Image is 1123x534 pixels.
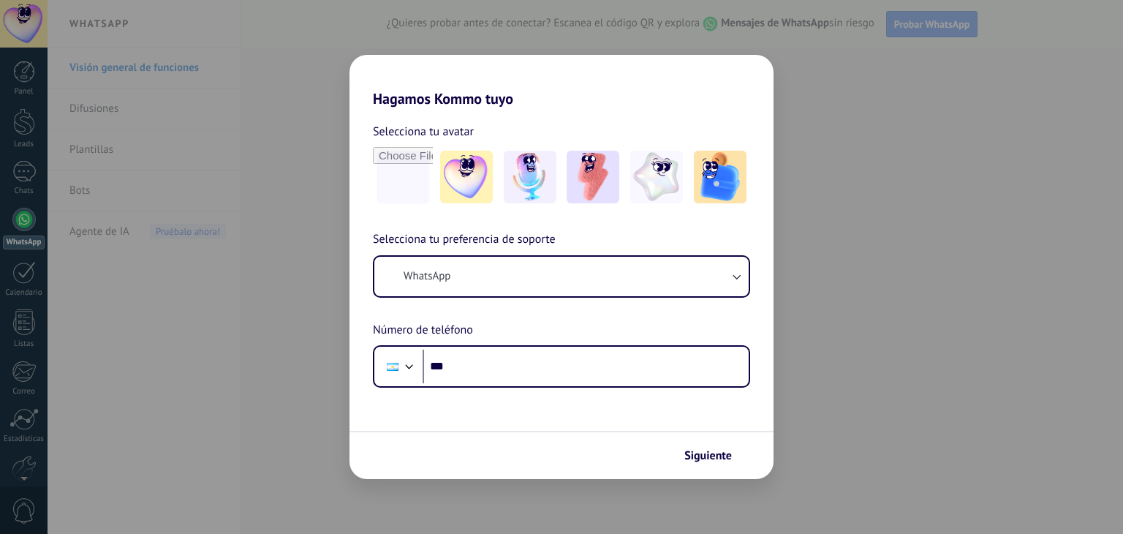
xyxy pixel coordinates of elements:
[440,151,493,203] img: -1.jpeg
[684,451,732,461] span: Siguiente
[678,443,752,468] button: Siguiente
[349,55,774,108] h2: Hagamos Kommo tuyo
[373,122,474,141] span: Selecciona tu avatar
[694,151,746,203] img: -5.jpeg
[373,321,473,340] span: Número de teléfono
[504,151,556,203] img: -2.jpeg
[630,151,683,203] img: -4.jpeg
[404,269,450,284] span: WhatsApp
[373,230,556,249] span: Selecciona tu preferencia de soporte
[567,151,619,203] img: -3.jpeg
[374,257,749,296] button: WhatsApp
[379,351,407,382] div: Argentina: + 54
